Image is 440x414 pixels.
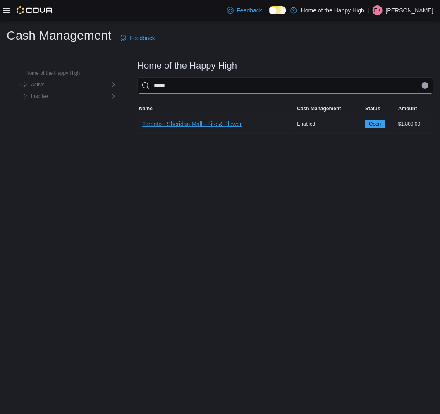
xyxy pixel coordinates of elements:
[398,105,417,112] span: Amount
[19,80,48,90] button: Active
[142,120,242,128] span: Toronto - Sheridan Mall - Fire & Flower
[17,6,53,14] img: Cova
[7,27,111,44] h1: Cash Management
[237,6,262,14] span: Feedback
[369,120,381,128] span: Open
[422,82,428,89] button: Clear input
[14,68,83,78] button: Home of the Happy High
[296,119,364,129] div: Enabled
[374,5,381,15] span: EK
[397,119,433,129] div: $1,800.00
[297,105,341,112] span: Cash Management
[224,2,265,19] a: Feedback
[373,5,383,15] div: Emily Krizanic-Evenden
[365,105,380,112] span: Status
[19,91,51,101] button: Inactive
[137,77,433,94] input: This is a search bar. As you type, the results lower in the page will automatically filter.
[301,5,364,15] p: Home of the Happy High
[137,61,237,71] h3: Home of the Happy High
[397,104,433,114] button: Amount
[386,5,433,15] p: [PERSON_NAME]
[296,104,364,114] button: Cash Management
[363,104,397,114] button: Status
[26,70,80,76] span: Home of the Happy High
[129,34,155,42] span: Feedback
[116,30,158,46] a: Feedback
[139,105,153,112] span: Name
[31,81,45,88] span: Active
[31,93,48,100] span: Inactive
[368,5,369,15] p: |
[139,116,245,132] button: Toronto - Sheridan Mall - Fire & Flower
[365,120,385,128] span: Open
[269,6,286,15] input: Dark Mode
[137,104,295,114] button: Name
